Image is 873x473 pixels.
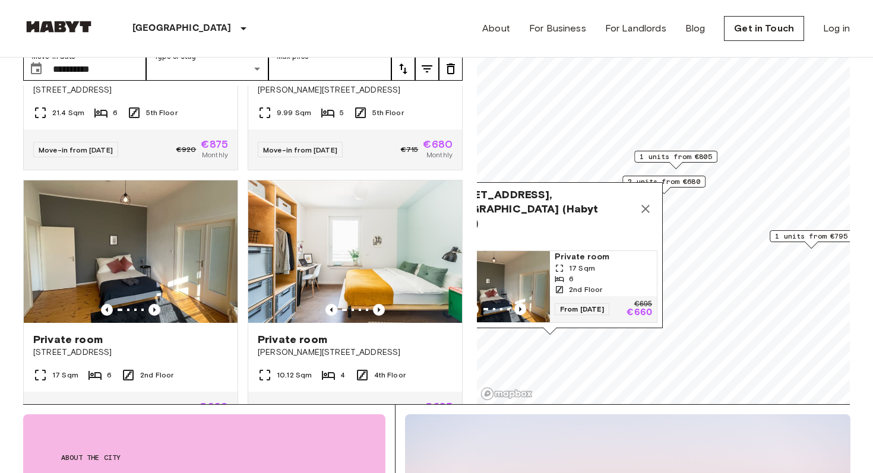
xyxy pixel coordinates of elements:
button: tune [391,57,415,81]
span: 4 [340,370,345,380]
span: Move-in from [DATE] [263,145,337,154]
button: Previous image [101,304,113,316]
img: Habyt [23,21,94,33]
span: €715 [401,144,419,155]
span: Monthly [426,150,453,160]
span: [STREET_ADDRESS], [GEOGRAPHIC_DATA] (Habyt Brand) [442,188,634,230]
span: 6 [113,107,118,118]
button: Previous image [373,304,385,316]
a: For Business [529,21,586,36]
p: €695 [634,301,652,308]
span: €920 [176,144,197,155]
span: 5th Floor [372,107,403,118]
a: Mapbox logo [480,387,533,401]
span: Monthly [202,150,228,160]
img: Marketing picture of unit DE-01-08-019-03Q [248,180,462,323]
span: Private room [33,332,103,347]
img: Marketing picture of unit DE-01-030-05H [443,251,550,322]
button: tune [439,57,463,81]
span: €875 [201,139,228,150]
a: Blog [685,21,706,36]
span: 9.99 Sqm [277,107,311,118]
p: €660 [627,308,652,318]
span: About the city [61,452,347,463]
span: €685 [424,401,453,412]
img: Marketing picture of unit DE-01-030-05H [24,180,238,323]
span: €660 [198,401,228,412]
button: Previous image [148,304,160,316]
span: 17 Sqm [52,370,78,380]
a: Marketing picture of unit DE-01-030-05HPrevious imagePrevious imagePrivate room17 Sqm62nd FloorFr... [442,250,657,323]
span: [STREET_ADDRESS] [33,84,228,96]
span: Private room [555,251,652,263]
span: 1 units [442,235,657,246]
span: 5th Floor [146,107,177,118]
span: 1 units from €795 [775,231,847,242]
span: 5 [340,107,344,118]
span: [PERSON_NAME][STREET_ADDRESS] [258,84,453,96]
a: Get in Touch [724,16,804,41]
span: 17 Sqm [569,263,595,274]
button: tune [415,57,439,81]
span: [PERSON_NAME][STREET_ADDRESS] [258,347,453,358]
span: 1 units from €805 [640,151,712,162]
p: [GEOGRAPHIC_DATA] [132,21,232,36]
span: 10.12 Sqm [277,370,312,380]
span: 6 [569,274,574,284]
a: About [482,21,510,36]
button: Choose date, selected date is 23 Sep 2025 [24,57,48,81]
button: Previous image [514,303,526,315]
div: Map marker [622,176,706,194]
div: Map marker [770,230,853,249]
span: From [DATE] [555,303,609,315]
a: Marketing picture of unit DE-01-08-019-03QPrevious imagePrevious imagePrivate room[PERSON_NAME][S... [248,180,463,433]
span: 2nd Floor [569,284,602,295]
span: 4th Floor [374,370,406,380]
span: 6 [107,370,112,380]
button: Previous image [325,304,337,316]
span: [STREET_ADDRESS] [33,347,228,358]
a: Marketing picture of unit DE-01-030-05HPrevious imagePrevious imagePrivate room[STREET_ADDRESS]17... [23,180,238,433]
span: 2 units from €680 [628,176,700,187]
a: For Landlords [605,21,666,36]
span: Move-in from [DATE] [39,145,113,154]
span: 2nd Floor [140,370,173,380]
div: Map marker [634,151,717,169]
a: Log in [823,21,850,36]
span: 21.4 Sqm [52,107,84,118]
span: €680 [423,139,453,150]
div: Map marker [437,182,663,335]
span: Private room [258,332,327,347]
